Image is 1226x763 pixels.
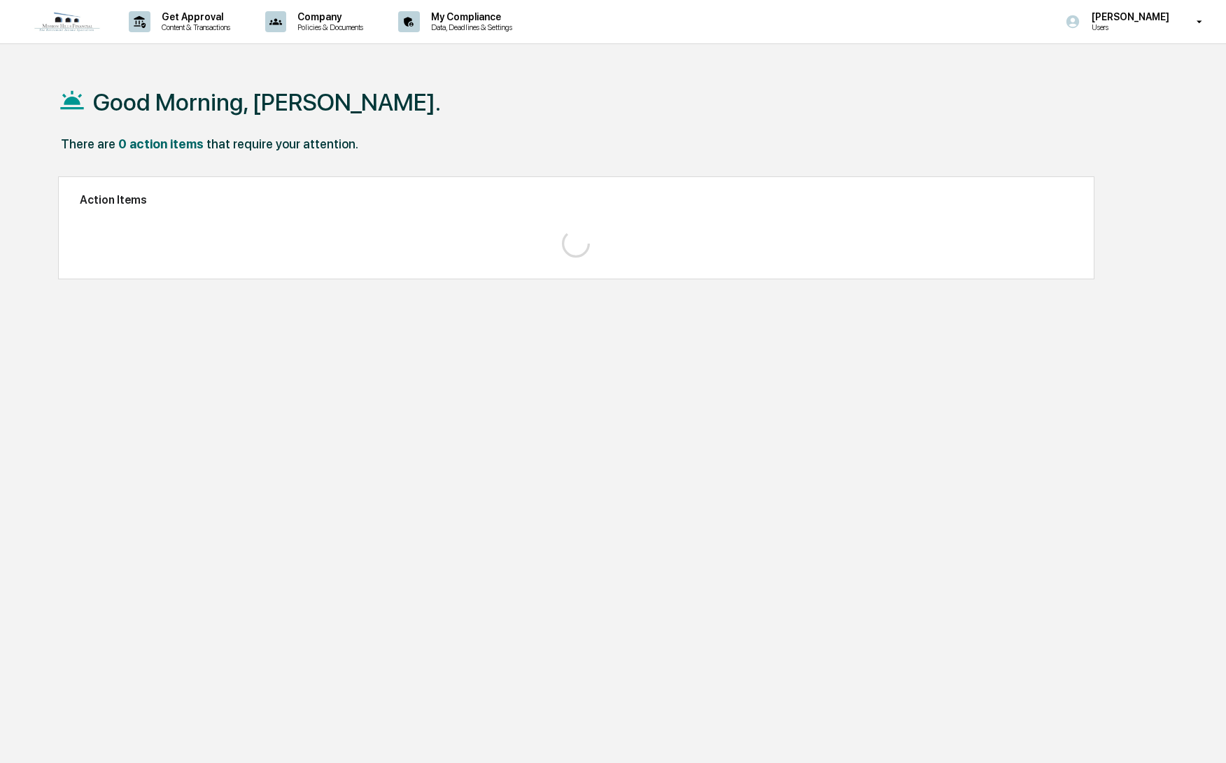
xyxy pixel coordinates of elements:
[150,11,237,22] p: Get Approval
[206,136,358,151] div: that require your attention.
[34,11,101,32] img: logo
[420,11,519,22] p: My Compliance
[80,193,1073,206] h2: Action Items
[150,22,237,32] p: Content & Transactions
[286,11,370,22] p: Company
[1080,22,1176,32] p: Users
[61,136,115,151] div: There are
[286,22,370,32] p: Policies & Documents
[1080,11,1176,22] p: [PERSON_NAME]
[93,88,441,116] h1: Good Morning, [PERSON_NAME].
[118,136,204,151] div: 0 action items
[420,22,519,32] p: Data, Deadlines & Settings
